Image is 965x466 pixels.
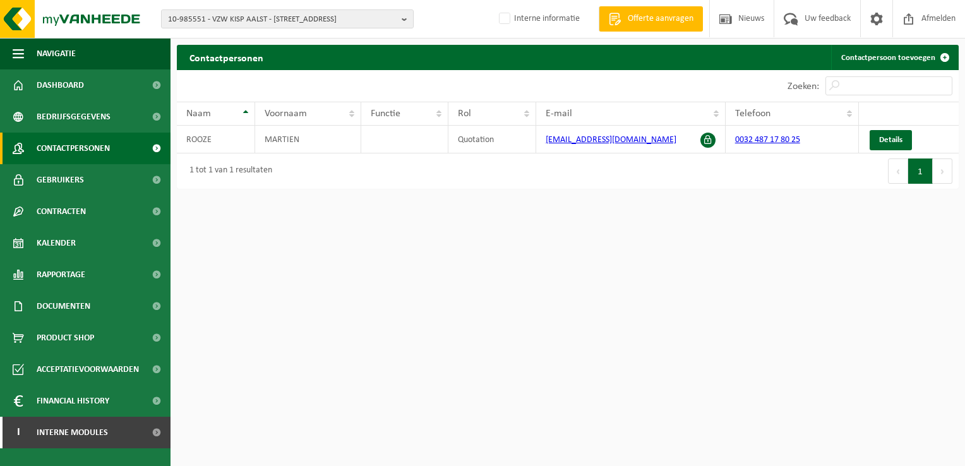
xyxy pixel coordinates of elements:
span: Gebruikers [37,164,84,196]
span: Bedrijfsgegevens [37,101,111,133]
span: Offerte aanvragen [625,13,697,25]
span: Rol [458,109,471,119]
h2: Contactpersonen [177,45,276,69]
td: ROOZE [177,126,255,153]
a: [EMAIL_ADDRESS][DOMAIN_NAME] [546,135,676,145]
span: Contactpersonen [37,133,110,164]
span: Kalender [37,227,76,259]
span: Voornaam [265,109,307,119]
a: Contactpersoon toevoegen [831,45,957,70]
td: Quotation [448,126,536,153]
td: MARTIEN [255,126,362,153]
span: Dashboard [37,69,84,101]
button: 10-985551 - VZW KISP AALST - [STREET_ADDRESS] [161,9,414,28]
span: E-mail [546,109,572,119]
button: 1 [908,158,933,184]
span: Navigatie [37,38,76,69]
span: Financial History [37,385,109,417]
button: Next [933,158,952,184]
a: Offerte aanvragen [599,6,703,32]
span: I [13,417,24,448]
span: Interne modules [37,417,108,448]
a: 0032 487 17 80 25 [735,135,800,145]
span: Details [879,136,902,144]
span: 10-985551 - VZW KISP AALST - [STREET_ADDRESS] [168,10,397,29]
span: Functie [371,109,400,119]
span: Documenten [37,290,90,322]
label: Interne informatie [496,9,580,28]
span: Contracten [37,196,86,227]
button: Previous [888,158,908,184]
div: 1 tot 1 van 1 resultaten [183,160,272,182]
label: Zoeken: [788,81,819,92]
span: Telefoon [735,109,770,119]
span: Product Shop [37,322,94,354]
span: Rapportage [37,259,85,290]
a: Details [870,130,912,150]
span: Acceptatievoorwaarden [37,354,139,385]
span: Naam [186,109,211,119]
